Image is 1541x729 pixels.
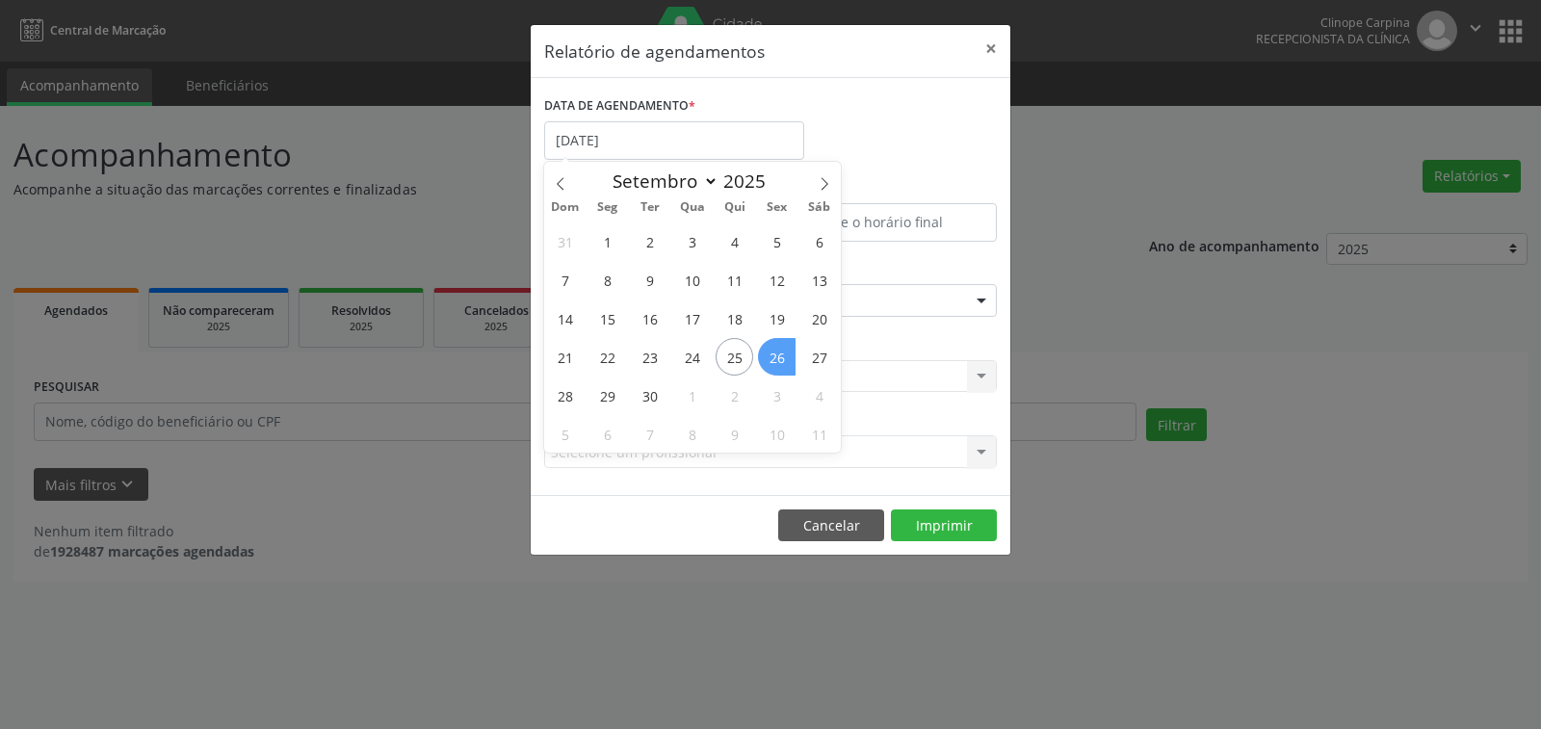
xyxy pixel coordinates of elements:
[891,509,997,542] button: Imprimir
[756,201,798,214] span: Sex
[546,261,584,299] span: Setembro 7, 2025
[544,201,587,214] span: Dom
[800,377,838,414] span: Outubro 4, 2025
[716,299,753,337] span: Setembro 18, 2025
[673,222,711,260] span: Setembro 3, 2025
[631,338,668,376] span: Setembro 23, 2025
[588,377,626,414] span: Setembro 29, 2025
[716,415,753,453] span: Outubro 9, 2025
[631,299,668,337] span: Setembro 16, 2025
[631,222,668,260] span: Setembro 2, 2025
[673,261,711,299] span: Setembro 10, 2025
[758,338,796,376] span: Setembro 26, 2025
[673,299,711,337] span: Setembro 17, 2025
[800,222,838,260] span: Setembro 6, 2025
[588,338,626,376] span: Setembro 22, 2025
[778,509,884,542] button: Cancelar
[775,173,997,203] label: ATÉ
[631,377,668,414] span: Setembro 30, 2025
[544,91,695,121] label: DATA DE AGENDAMENTO
[546,338,584,376] span: Setembro 21, 2025
[587,201,629,214] span: Seg
[716,338,753,376] span: Setembro 25, 2025
[758,299,796,337] span: Setembro 19, 2025
[673,338,711,376] span: Setembro 24, 2025
[716,222,753,260] span: Setembro 4, 2025
[800,415,838,453] span: Outubro 11, 2025
[671,201,714,214] span: Qua
[673,377,711,414] span: Outubro 1, 2025
[588,299,626,337] span: Setembro 15, 2025
[629,201,671,214] span: Ter
[716,261,753,299] span: Setembro 11, 2025
[546,299,584,337] span: Setembro 14, 2025
[718,169,782,194] input: Year
[758,222,796,260] span: Setembro 5, 2025
[800,261,838,299] span: Setembro 13, 2025
[716,377,753,414] span: Outubro 2, 2025
[758,377,796,414] span: Outubro 3, 2025
[546,222,584,260] span: Agosto 31, 2025
[972,25,1010,72] button: Close
[631,415,668,453] span: Outubro 7, 2025
[544,121,804,160] input: Selecione uma data ou intervalo
[800,338,838,376] span: Setembro 27, 2025
[798,201,841,214] span: Sáb
[775,203,997,242] input: Selecione o horário final
[714,201,756,214] span: Qui
[800,299,838,337] span: Setembro 20, 2025
[758,415,796,453] span: Outubro 10, 2025
[631,261,668,299] span: Setembro 9, 2025
[546,415,584,453] span: Outubro 5, 2025
[758,261,796,299] span: Setembro 12, 2025
[588,261,626,299] span: Setembro 8, 2025
[673,415,711,453] span: Outubro 8, 2025
[603,168,718,195] select: Month
[588,222,626,260] span: Setembro 1, 2025
[546,377,584,414] span: Setembro 28, 2025
[588,415,626,453] span: Outubro 6, 2025
[544,39,765,64] h5: Relatório de agendamentos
